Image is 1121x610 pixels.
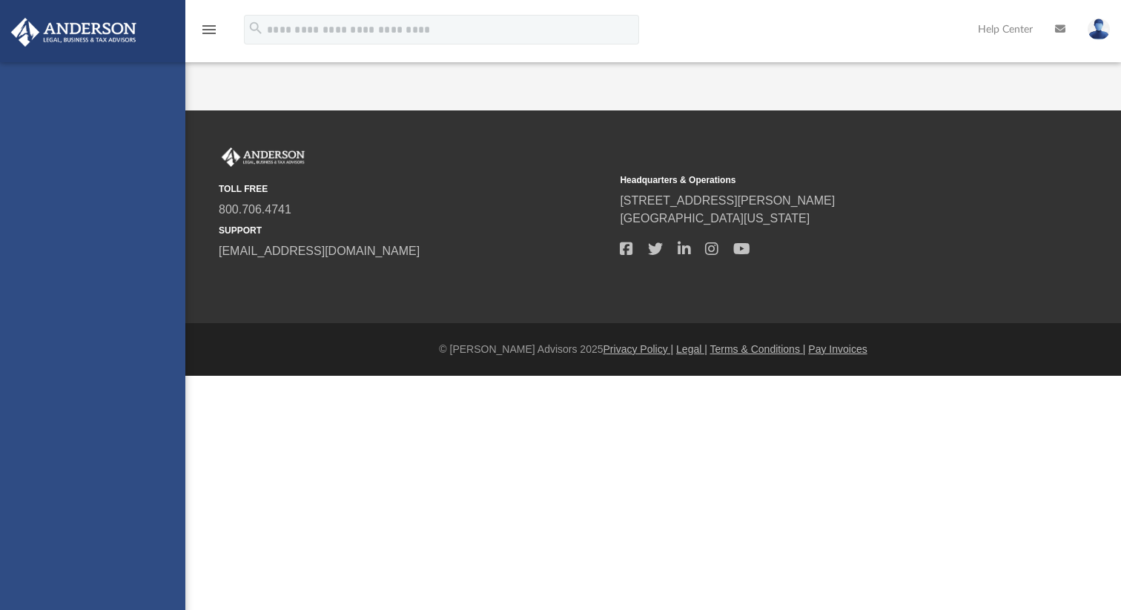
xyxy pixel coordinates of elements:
a: Pay Invoices [808,343,867,355]
a: [EMAIL_ADDRESS][DOMAIN_NAME] [219,245,420,257]
small: Headquarters & Operations [620,173,1011,187]
small: SUPPORT [219,224,609,237]
i: menu [200,21,218,39]
img: Anderson Advisors Platinum Portal [219,147,308,167]
a: [STREET_ADDRESS][PERSON_NAME] [620,194,835,207]
a: Terms & Conditions | [710,343,806,355]
a: Privacy Policy | [604,343,674,355]
a: Legal | [676,343,707,355]
small: TOLL FREE [219,182,609,196]
a: menu [200,28,218,39]
img: Anderson Advisors Platinum Portal [7,18,141,47]
div: © [PERSON_NAME] Advisors 2025 [185,342,1121,357]
img: User Pic [1088,19,1110,40]
a: [GEOGRAPHIC_DATA][US_STATE] [620,212,810,225]
a: 800.706.4741 [219,203,291,216]
i: search [248,20,264,36]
